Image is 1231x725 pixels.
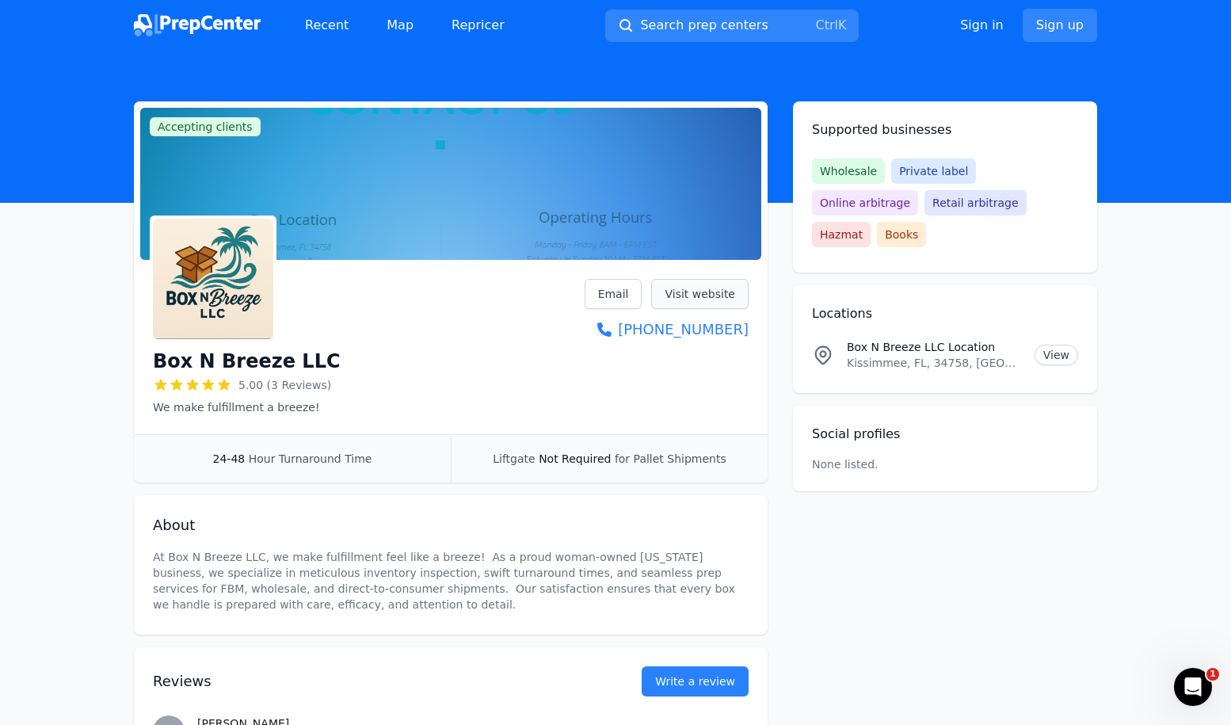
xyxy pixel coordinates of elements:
img: Box N Breeze LLC [153,219,273,339]
h1: Box N Breeze LLC [153,349,341,374]
a: Repricer [439,10,517,41]
a: [PHONE_NUMBER] [585,319,749,341]
h2: Reviews [153,670,591,693]
iframe: Intercom live chat [1174,668,1212,706]
kbd: K [838,17,847,32]
p: We make fulfillment a breeze! [153,399,341,415]
a: Visit website [651,279,749,309]
span: Liftgate [493,452,535,465]
span: Accepting clients [150,117,261,136]
a: Write a review [642,666,749,696]
img: PrepCenter [134,14,261,36]
p: At Box N Breeze LLC, we make fulfillment feel like a breeze! As a proud woman-owned [US_STATE] bu... [153,549,749,612]
a: Sign up [1023,9,1097,42]
span: Retail arbitrage [924,190,1026,216]
h2: Supported businesses [812,120,1078,139]
span: Private label [891,158,976,184]
span: Wholesale [812,158,885,184]
h2: Locations [812,304,1078,323]
span: Not Required [539,452,611,465]
h2: Social profiles [812,425,1078,444]
span: 24-48 [213,452,246,465]
a: Email [585,279,642,309]
kbd: Ctrl [815,17,837,32]
span: 1 [1206,668,1219,681]
span: 5.00 (3 Reviews) [238,377,331,393]
p: Kissimmee, FL, 34758, [GEOGRAPHIC_DATA] [847,355,1022,371]
span: Search prep centers [640,16,768,35]
p: None listed. [812,456,878,472]
span: Online arbitrage [812,190,918,216]
span: Books [877,222,926,247]
button: Search prep centersCtrlK [605,10,859,42]
a: View [1035,345,1078,365]
p: Box N Breeze LLC Location [847,339,1022,355]
span: Hour Turnaround Time [249,452,372,465]
a: Map [374,10,426,41]
a: Recent [292,10,361,41]
span: for Pallet Shipments [615,452,726,465]
span: Hazmat [812,222,871,247]
a: Sign in [960,16,1004,35]
h2: About [153,514,749,536]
